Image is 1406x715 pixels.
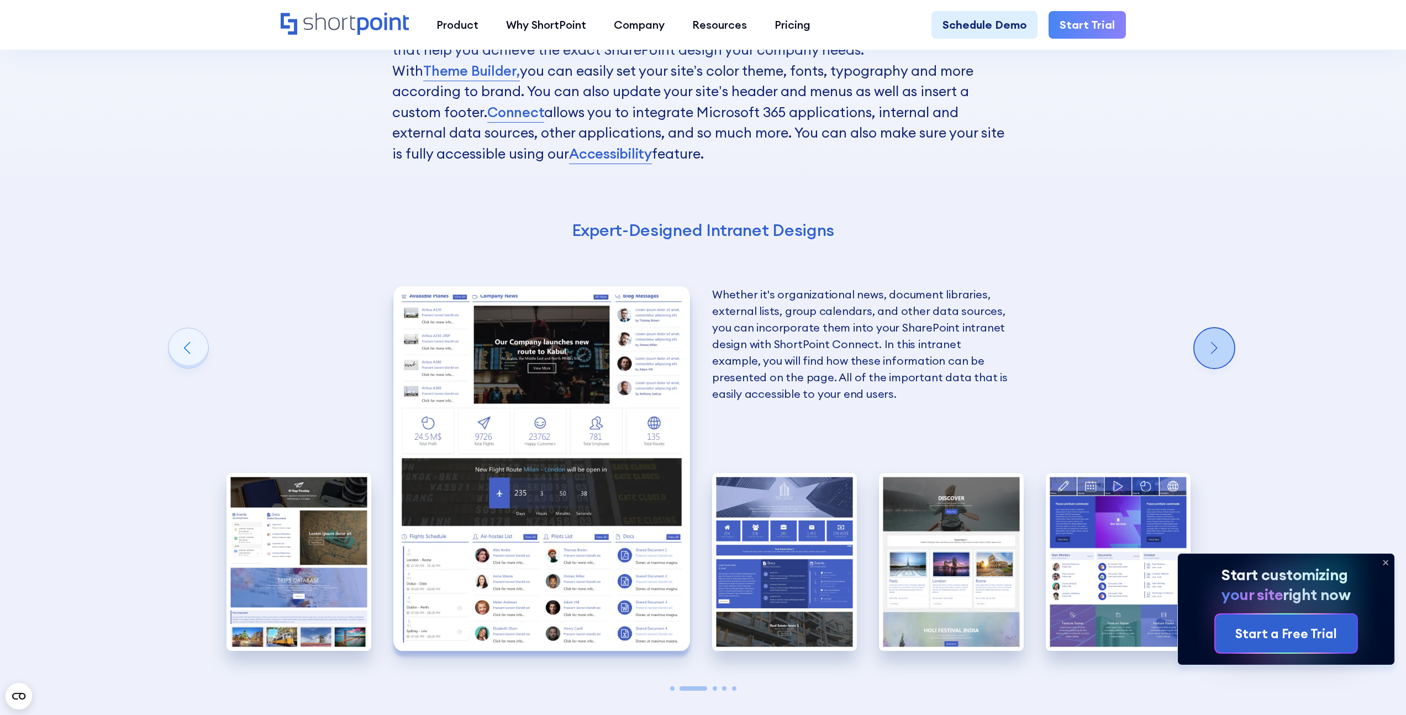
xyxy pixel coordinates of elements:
h4: Expert-Designed Intranet Designs [392,219,1014,241]
a: Resources [678,11,761,39]
button: Open CMP widget [6,683,32,709]
a: Pricing [761,11,824,39]
a: Product [423,11,492,39]
div: 5 / 5 [1046,473,1191,651]
a: Start Trial [1049,11,1126,39]
span: Go to slide 1 [670,686,675,691]
img: Best SharePoint Intranet Site Designs [227,473,371,651]
span: Go to slide 3 [713,686,717,691]
div: 4 / 5 [879,473,1024,651]
div: 3 / 5 [712,473,857,651]
span: Go to slide 5 [732,686,736,691]
div: 1 / 5 [227,473,371,651]
div: Next slide [1194,328,1234,368]
a: Company [600,11,678,39]
iframe: Chat Widget [1351,662,1406,715]
div: Why ShortPoint [506,17,586,33]
div: Product [436,17,478,33]
a: Schedule Demo [931,11,1038,39]
a: Accessibility [569,144,652,165]
p: Whether it's organizational news, document libraries, external lists, group calendars, and other ... [712,286,1009,402]
a: Theme Builder, [423,61,520,82]
a: Home [281,13,409,36]
a: Why ShortPoint [492,11,600,39]
div: 2 / 5 [393,286,691,651]
span: Go to slide 2 [680,686,707,691]
span: Go to slide 4 [722,686,726,691]
img: Internal SharePoint site example for company policy [712,473,857,651]
img: SharePoint Communication site example for news [879,473,1024,651]
div: Previous slide [168,328,208,368]
div: Pricing [775,17,810,33]
a: Connect [487,102,544,123]
div: Resources [692,17,747,33]
div: Company [614,17,665,33]
img: HR SharePoint site example for Homepage [393,286,691,651]
img: HR SharePoint site example for documents [1046,473,1191,651]
a: Start a Free Trial [1215,614,1357,653]
div: Start a Free Trial [1235,624,1337,643]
